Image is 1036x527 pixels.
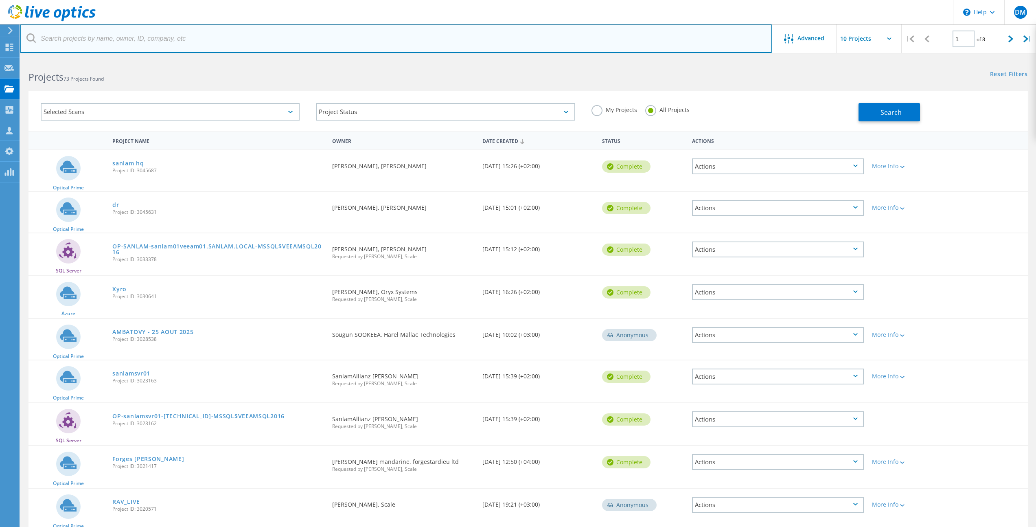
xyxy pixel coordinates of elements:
div: [DATE] 15:26 (+02:00) [478,150,598,177]
span: Project ID: 3023163 [112,378,324,383]
div: More Info [872,163,944,169]
a: sanlamsvr01 [112,371,150,376]
div: Complete [602,371,651,383]
div: | [902,24,918,53]
div: [PERSON_NAME], [PERSON_NAME] [328,233,478,267]
span: Advanced [797,35,824,41]
div: [PERSON_NAME], Oryx Systems [328,276,478,310]
div: More Info [872,502,944,507]
div: [PERSON_NAME], [PERSON_NAME] [328,150,478,177]
div: Actions [688,133,868,148]
div: [DATE] 12:50 (+04:00) [478,446,598,473]
div: [PERSON_NAME] mandarine, forgestardieu ltd [328,446,478,480]
svg: \n [963,9,970,16]
div: [DATE] 15:39 (+02:00) [478,360,598,387]
div: More Info [872,332,944,338]
div: Status [598,133,688,148]
a: AMBATOVY - 25 AOUT 2025 [112,329,193,335]
span: Project ID: 3045687 [112,168,324,173]
a: RAV_LIVE [112,499,140,505]
div: Complete [602,202,651,214]
div: Actions [692,411,864,427]
div: Date Created [478,133,598,148]
span: Optical Prime [53,227,84,232]
div: Sougun SOOKEEA, Harel Mallac Technologies [328,319,478,346]
span: Project ID: 3023162 [112,421,324,426]
a: Reset Filters [990,71,1028,78]
div: Actions [692,497,864,513]
div: SanlamAllianz [PERSON_NAME] [328,360,478,394]
div: SanlamAllianz [PERSON_NAME] [328,403,478,437]
div: Complete [602,160,651,173]
div: Complete [602,286,651,299]
input: Search projects by name, owner, ID, company, etc [20,24,772,53]
div: Project Name [108,133,328,148]
span: Requested by [PERSON_NAME], Scale [332,254,474,259]
span: of 8 [977,36,985,43]
div: Actions [692,327,864,343]
div: More Info [872,373,944,379]
span: Requested by [PERSON_NAME], Scale [332,467,474,472]
div: Complete [602,456,651,468]
span: Project ID: 3021417 [112,464,324,469]
div: Complete [602,244,651,256]
label: My Projects [591,105,637,113]
span: Azure [61,311,75,316]
div: Actions [692,369,864,384]
span: Project ID: 3045631 [112,210,324,215]
span: Optical Prime [53,481,84,486]
span: Requested by [PERSON_NAME], Scale [332,424,474,429]
span: 73 Projects Found [64,75,104,82]
span: DM [1015,9,1026,15]
div: Complete [602,413,651,426]
div: Actions [692,242,864,257]
a: OP-sanlamsvr01-[TECHNICAL_ID]-MSSQL$VEEAMSQL2016 [112,413,285,419]
div: Owner [328,133,478,148]
div: | [1019,24,1036,53]
b: Projects [28,70,64,83]
span: Requested by [PERSON_NAME], Scale [332,297,474,302]
div: Project Status [316,103,575,121]
a: Forges [PERSON_NAME] [112,456,184,462]
div: [DATE] 19:21 (+03:00) [478,489,598,516]
span: Project ID: 3028538 [112,337,324,342]
div: [DATE] 15:39 (+02:00) [478,403,598,430]
div: Anonymous [602,499,657,511]
div: [PERSON_NAME], [PERSON_NAME] [328,192,478,219]
div: [DATE] 15:12 (+02:00) [478,233,598,260]
a: Xyro [112,286,127,292]
span: Optical Prime [53,185,84,190]
span: Project ID: 3020571 [112,507,324,512]
span: Optical Prime [53,395,84,400]
label: All Projects [645,105,690,113]
div: Actions [692,158,864,174]
button: Search [859,103,920,121]
a: sanlam hq [112,160,144,166]
div: Selected Scans [41,103,300,121]
span: Requested by [PERSON_NAME], Scale [332,381,474,386]
span: Project ID: 3030641 [112,294,324,299]
div: [DATE] 15:01 (+02:00) [478,192,598,219]
div: Actions [692,284,864,300]
span: SQL Server [56,268,81,273]
span: Project ID: 3033378 [112,257,324,262]
div: Anonymous [602,329,657,341]
a: Live Optics Dashboard [8,17,96,23]
div: More Info [872,459,944,465]
div: [PERSON_NAME], Scale [328,489,478,516]
a: OP-SANLAM-sanlam01veeam01.SANLAM.LOCAL-MSSQL$VEEAMSQL2016 [112,244,324,255]
div: More Info [872,205,944,211]
div: [DATE] 16:26 (+02:00) [478,276,598,303]
span: SQL Server [56,438,81,443]
a: dr [112,202,119,208]
div: [DATE] 10:02 (+03:00) [478,319,598,346]
div: Actions [692,454,864,470]
div: Actions [692,200,864,216]
span: Optical Prime [53,354,84,359]
span: Search [880,108,902,117]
